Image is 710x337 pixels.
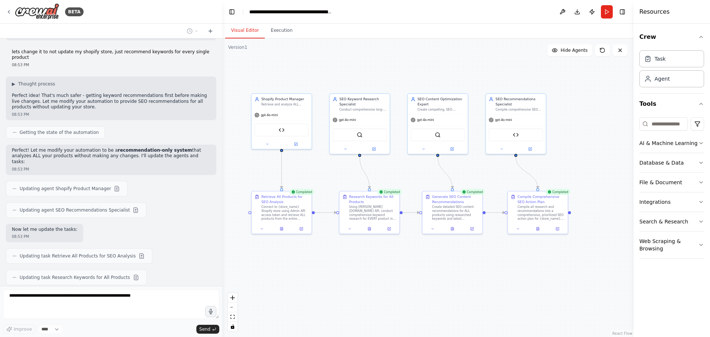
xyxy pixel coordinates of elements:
[261,205,309,221] div: Connect to {store_name} Shopify store using Admin API access token and retrieve ALL products from...
[432,205,480,221] div: Create detailed SEO content recommendations for ALL products using researched keywords and latest...
[357,132,363,138] img: SerperDevTool
[184,27,202,36] button: Switch to previous chat
[432,194,480,204] div: Generate SEO Content Recommendations
[228,322,237,331] button: toggle interactivity
[12,166,210,172] div: 08:53 PM
[12,227,77,233] p: Now let me update the tasks:
[359,226,380,232] button: View output
[228,312,237,322] button: fit view
[639,173,704,192] button: File & Document
[513,132,519,138] img: Shopify Admin API Tool
[496,97,543,107] div: SEO Recommendations Specialist
[265,23,298,38] button: Execution
[639,114,704,264] div: Tools
[20,274,130,280] span: Updating task Research Keywords for All Products
[12,49,210,61] p: lets change it to not update my shopify store, just recommend keywords for every single product
[561,47,588,53] span: Hide Agents
[485,93,546,154] div: SEO Recommendations SpecialistCompile comprehensive SEO recommendations for ALL products in {stor...
[20,207,130,213] span: Updating agent SEO Recommendations Specialist
[12,81,15,87] span: ▶
[279,152,284,188] g: Edge from ad343b64-c723-417f-8814-68d5aceb8ce2 to a4c88cdc-848e-44e6-9cfc-229f2ff1cb86
[339,108,387,112] div: Conduct comprehensive long-tail keyword research for {product_category} products using [PERSON_NA...
[612,331,632,336] a: React Flow attribution
[12,81,55,87] button: ▶Thought process
[118,148,192,153] strong: recommendation-only system
[549,226,566,232] button: Open in side panel
[204,27,216,36] button: Start a new chat
[228,44,247,50] div: Version 1
[639,7,670,16] h4: Resources
[517,205,565,221] div: Compile all research and recommendations into a comprehensive, prioritized SEO action plan for {s...
[339,191,400,234] div: CompletedResearch Keywords for All ProductsUsing [PERSON_NAME][DOMAIN_NAME] API, conduct comprehe...
[360,146,388,152] button: Open in side panel
[639,192,704,212] button: Integrations
[12,62,210,68] div: 08:53 PM
[20,129,99,135] span: Getting the state of the automation
[639,232,704,258] button: Web Scraping & Browsing
[617,7,628,17] button: Hide right sidebar
[225,23,265,38] button: Visual Editor
[639,27,704,47] button: Crew
[20,186,111,192] span: Updating agent Shopify Product Manager
[18,81,55,87] span: Thought process
[12,148,210,165] p: Perfect! Let me modify your automation to be a that analyzes ALL your products without making any...
[196,325,219,334] button: Send
[261,102,309,107] div: Retrieve and analyze ALL products from {store_name} Shopify store using Admin API access token, p...
[381,226,398,232] button: Open in side panel
[20,253,136,259] span: Updating task Retrieve All Products for SEO Analysis
[407,93,468,154] div: SEO Content Optimization ExpertCreate compelling, SEO-optimized content using researched keywords...
[315,210,336,215] g: Edge from a4c88cdc-848e-44e6-9cfc-229f2ff1cb86 to 8273d306-0b71-4d22-bd67-8888ef636dca
[339,118,356,122] span: gpt-4o-mini
[435,157,455,188] g: Edge from ed743b95-65c4-4f08-ad6a-a22f6273a0eb to 15a6f315-794f-4724-a664-47adee6c54fd
[442,226,463,232] button: View output
[417,118,434,122] span: gpt-4o-mini
[655,55,666,63] div: Task
[527,226,548,232] button: View output
[517,194,565,204] div: Compile Comprehensive SEO Action Plan
[438,146,466,152] button: Open in side panel
[639,153,704,172] button: Database & Data
[261,113,278,117] span: gpt-4o-mini
[422,191,483,234] div: CompletedGenerate SEO Content RecommendationsCreate detailed SEO content recommendations for ALL ...
[545,189,570,195] div: Completed
[639,134,704,153] button: AI & Machine Learning
[15,3,59,20] img: Logo
[655,75,670,82] div: Agent
[279,127,285,133] img: Shopify Admin API Tool
[261,97,309,102] div: Shopify Product Manager
[227,7,237,17] button: Hide left sidebar
[228,303,237,312] button: zoom out
[357,157,372,188] g: Edge from 797cab38-7bea-47f9-90d2-be4540dee41f to 8273d306-0b71-4d22-bd67-8888ef636dca
[65,7,84,16] div: BETA
[464,226,480,232] button: Open in side panel
[12,112,210,117] div: 08:53 PM
[261,194,309,204] div: Retrieve All Products for SEO Analysis
[251,93,312,149] div: Shopify Product ManagerRetrieve and analyze ALL products from {store_name} Shopify store using Ad...
[349,194,396,204] div: Research Keywords for All Products
[12,234,77,239] div: 08:53 PM
[639,212,704,231] button: Search & Research
[417,108,465,112] div: Create compelling, SEO-optimized content using researched keywords and latest SEO techniques incl...
[486,210,504,215] g: Edge from 15a6f315-794f-4724-a664-47adee6c54fd to a133568c-a8dc-4bfb-b82f-9e0f4271b7af
[435,132,441,138] img: SerperDevTool
[271,226,292,232] button: View output
[205,306,216,317] button: Click to speak your automation idea
[282,141,310,147] button: Open in side panel
[249,8,332,16] nav: breadcrumb
[14,326,32,332] span: Improve
[403,210,419,215] g: Edge from 8273d306-0b71-4d22-bd67-8888ef636dca to 15a6f315-794f-4724-a664-47adee6c54fd
[507,191,568,234] div: CompletedCompile Comprehensive SEO Action PlanCompile all research and recommendations into a com...
[547,44,592,56] button: Hide Agents
[3,324,35,334] button: Improve
[199,326,210,332] span: Send
[293,226,310,232] button: Open in side panel
[339,97,387,107] div: SEO Keyword Research Specialist
[516,146,544,152] button: Open in side panel
[639,47,704,93] div: Crew
[513,157,540,188] g: Edge from 4a9b3697-0671-4687-a41f-811948d4c523 to a133568c-a8dc-4bfb-b82f-9e0f4271b7af
[460,189,485,195] div: Completed
[228,293,237,303] button: zoom in
[12,93,210,110] p: Perfect idea! That's much safer - getting keyword recommendations first before making live change...
[251,191,312,234] div: CompletedRetrieve All Products for SEO AnalysisConnect to {store_name} Shopify store using Admin ...
[639,94,704,114] button: Tools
